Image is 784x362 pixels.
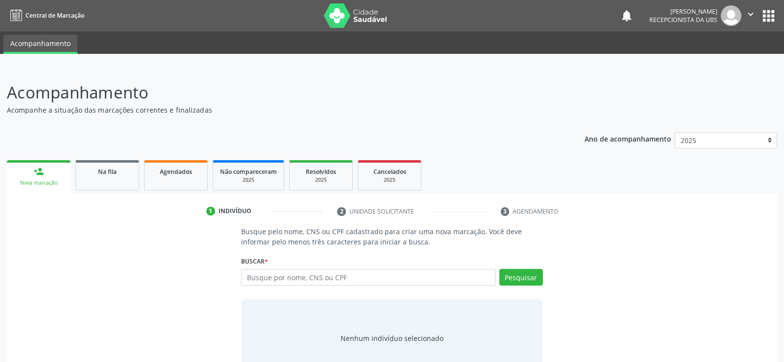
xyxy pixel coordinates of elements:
div: 1 [206,207,215,216]
div: Indivíduo [219,207,251,216]
i:  [745,9,756,20]
span: Agendados [160,168,192,176]
span: Central de Marcação [25,11,84,20]
div: 2025 [365,176,414,184]
div: person_add [33,166,44,177]
p: Busque pelo nome, CNS ou CPF cadastrado para criar uma nova marcação. Você deve informar pelo men... [241,226,542,247]
span: Recepcionista da UBS [649,16,717,24]
p: Acompanhe a situação das marcações correntes e finalizadas [7,105,546,115]
button: Pesquisar [499,269,543,286]
div: 2025 [220,176,277,184]
button: apps [760,7,777,24]
label: Buscar [241,254,268,269]
span: Resolvidos [306,168,336,176]
span: Cancelados [373,168,406,176]
button:  [741,5,760,26]
div: Nova marcação [14,179,64,187]
span: Não compareceram [220,168,277,176]
div: [PERSON_NAME] [649,7,717,16]
a: Acompanhamento [3,35,77,54]
a: Central de Marcação [7,7,84,24]
input: Busque por nome, CNS ou CPF [241,269,495,286]
span: Na fila [98,168,117,176]
div: 2025 [296,176,345,184]
p: Ano de acompanhamento [585,132,671,145]
p: Acompanhamento [7,80,546,105]
img: img [721,5,741,26]
div: Nenhum indivíduo selecionado [341,333,443,343]
button: notifications [620,9,634,23]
